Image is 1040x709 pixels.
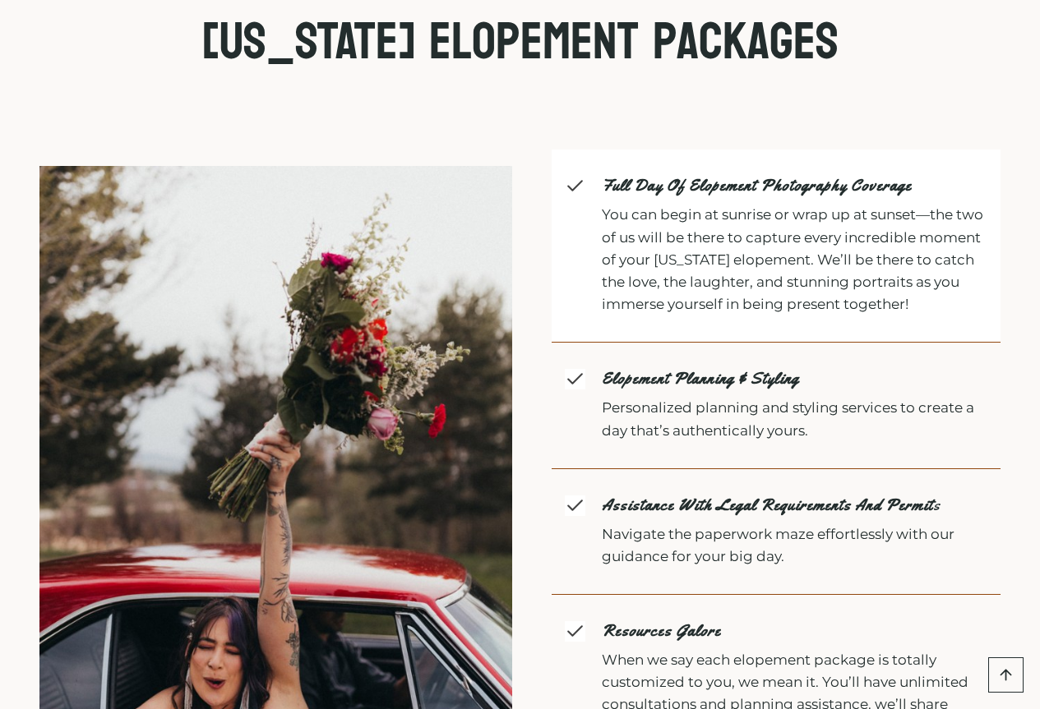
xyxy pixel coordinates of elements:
[602,495,933,515] strong: Assistance with legal requirements and permit
[602,495,987,515] h3: s
[602,368,799,389] strong: Elopement Planning & Styling
[988,657,1024,693] a: Scroll to top
[602,523,987,568] p: Navigate the paperwork maze effortlessly with our guidance for your big day.
[602,620,721,641] strong: Resources Galore
[602,204,987,315] p: You can begin at sunrise or wrap up at sunset—the two of us will be there to capture every incred...
[602,397,987,441] p: Personalized planning and styling services to create a day that’s authentically yours.
[602,175,912,196] strong: Full Day of elopement photography coverage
